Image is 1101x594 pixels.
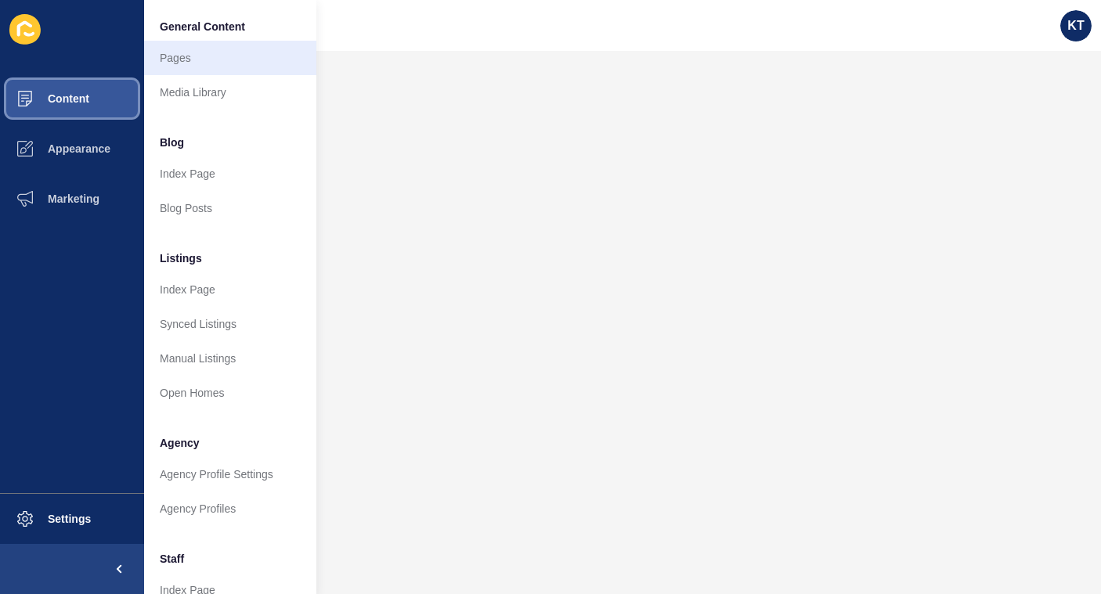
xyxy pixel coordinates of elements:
[160,435,200,451] span: Agency
[144,341,316,376] a: Manual Listings
[160,250,202,266] span: Listings
[144,272,316,307] a: Index Page
[160,135,184,150] span: Blog
[1067,18,1084,34] span: KT
[144,191,316,225] a: Blog Posts
[144,41,316,75] a: Pages
[144,457,316,491] a: Agency Profile Settings
[160,19,245,34] span: General Content
[160,551,184,567] span: Staff
[144,307,316,341] a: Synced Listings
[144,376,316,410] a: Open Homes
[144,157,316,191] a: Index Page
[144,491,316,526] a: Agency Profiles
[144,75,316,110] a: Media Library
